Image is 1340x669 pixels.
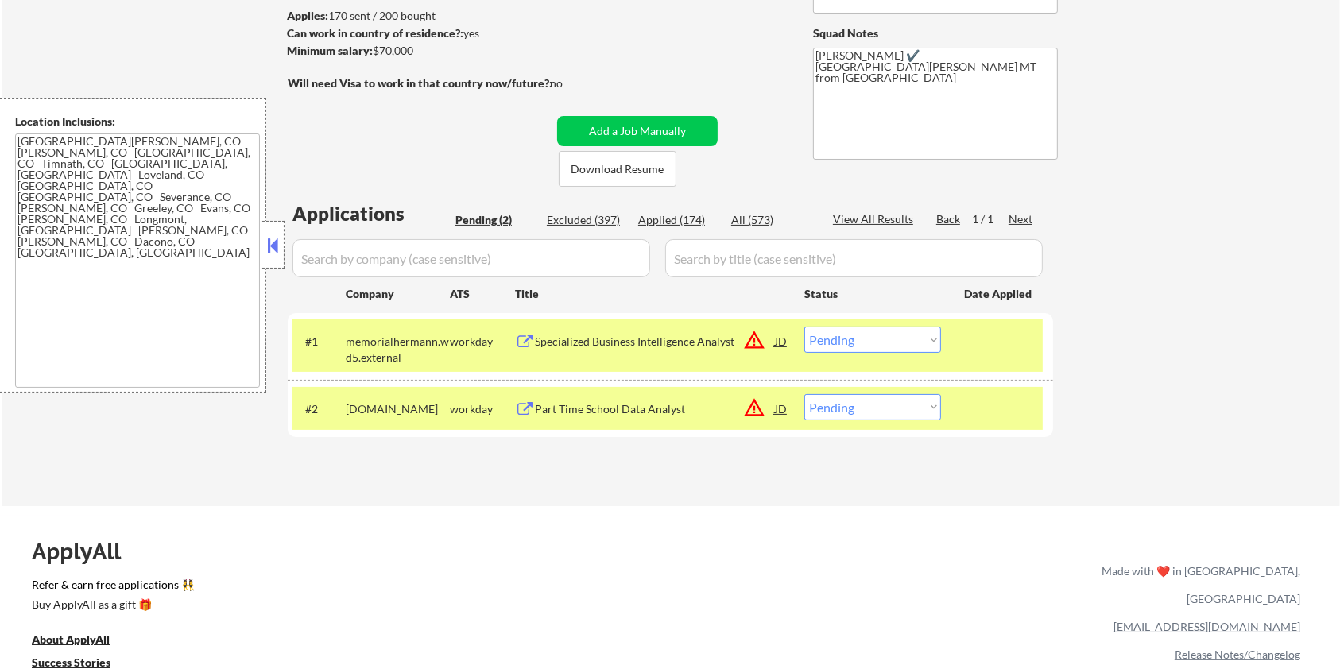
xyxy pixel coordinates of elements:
[346,334,450,365] div: memorialhermann.wd5.external
[773,394,789,423] div: JD
[1095,557,1300,613] div: Made with ❤️ in [GEOGRAPHIC_DATA], [GEOGRAPHIC_DATA]
[287,43,552,59] div: $70,000
[292,204,450,223] div: Applications
[32,538,139,565] div: ApplyAll
[455,212,535,228] div: Pending (2)
[804,279,941,307] div: Status
[287,9,328,22] strong: Applies:
[288,76,552,90] strong: Will need Visa to work in that country now/future?:
[32,655,110,669] u: Success Stories
[547,212,626,228] div: Excluded (397)
[287,8,552,24] div: 170 sent / 200 bought
[731,212,811,228] div: All (573)
[287,25,547,41] div: yes
[32,631,132,651] a: About ApplyAll
[1009,211,1034,227] div: Next
[743,329,765,351] button: warning_amber
[450,334,515,350] div: workday
[346,286,450,302] div: Company
[743,396,765,419] button: warning_amber
[638,212,718,228] div: Applied (174)
[550,75,595,91] div: no
[450,401,515,417] div: workday
[964,286,1034,302] div: Date Applied
[32,599,191,610] div: Buy ApplyAll as a gift 🎁
[346,401,450,417] div: [DOMAIN_NAME]
[833,211,918,227] div: View All Results
[32,579,769,596] a: Refer & earn free applications 👯‍♀️
[287,26,463,40] strong: Can work in country of residence?:
[557,116,718,146] button: Add a Job Manually
[665,239,1043,277] input: Search by title (case sensitive)
[305,334,333,350] div: #1
[305,401,333,417] div: #2
[32,632,110,646] u: About ApplyAll
[813,25,1058,41] div: Squad Notes
[450,286,515,302] div: ATS
[1175,648,1300,661] a: Release Notes/Changelog
[773,327,789,355] div: JD
[936,211,962,227] div: Back
[535,401,775,417] div: Part Time School Data Analyst
[292,239,650,277] input: Search by company (case sensitive)
[972,211,1009,227] div: 1 / 1
[1113,620,1300,633] a: [EMAIL_ADDRESS][DOMAIN_NAME]
[287,44,373,57] strong: Minimum salary:
[515,286,789,302] div: Title
[15,114,260,130] div: Location Inclusions:
[535,334,775,350] div: Specialized Business Intelligence Analyst
[559,151,676,187] button: Download Resume
[32,596,191,616] a: Buy ApplyAll as a gift 🎁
